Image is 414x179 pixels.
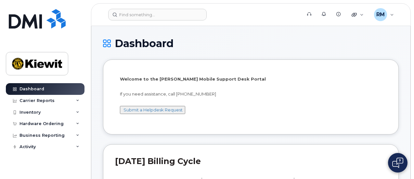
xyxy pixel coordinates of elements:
button: Submit a Helpdesk Request [120,106,185,114]
img: Open chat [392,158,403,168]
p: If you need assistance, call [PHONE_NUMBER] [120,91,382,97]
h2: [DATE] Billing Cycle [115,156,387,166]
h1: Dashboard [103,38,399,49]
a: Submit a Helpdesk Request [123,107,183,112]
p: Welcome to the [PERSON_NAME] Mobile Support Desk Portal [120,76,382,82]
